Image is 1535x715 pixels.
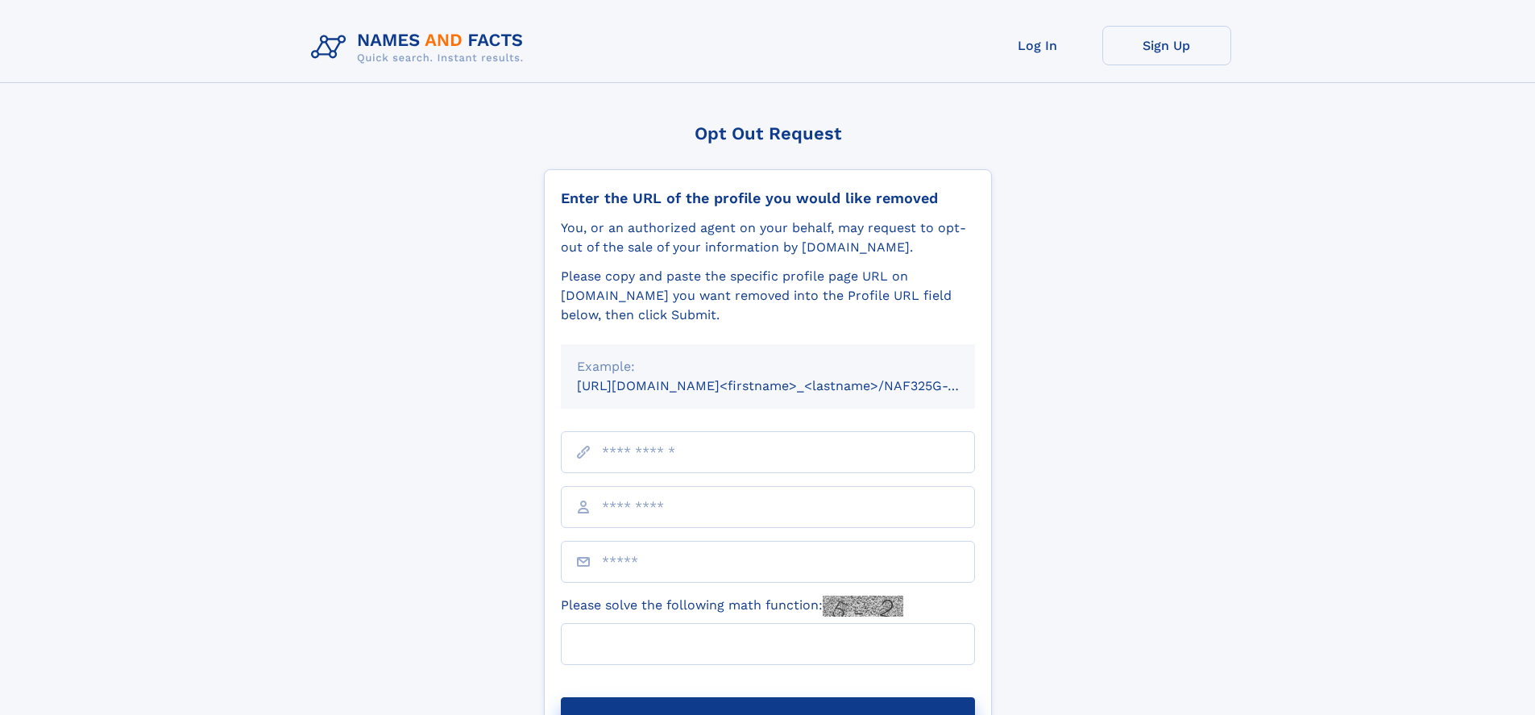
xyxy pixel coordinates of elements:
[561,218,975,257] div: You, or an authorized agent on your behalf, may request to opt-out of the sale of your informatio...
[561,596,903,617] label: Please solve the following math function:
[577,378,1006,393] small: [URL][DOMAIN_NAME]<firstname>_<lastname>/NAF325G-xxxxxxxx
[973,26,1102,65] a: Log In
[305,26,537,69] img: Logo Names and Facts
[544,123,992,143] div: Opt Out Request
[1102,26,1231,65] a: Sign Up
[577,357,959,376] div: Example:
[561,189,975,207] div: Enter the URL of the profile you would like removed
[561,267,975,325] div: Please copy and paste the specific profile page URL on [DOMAIN_NAME] you want removed into the Pr...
